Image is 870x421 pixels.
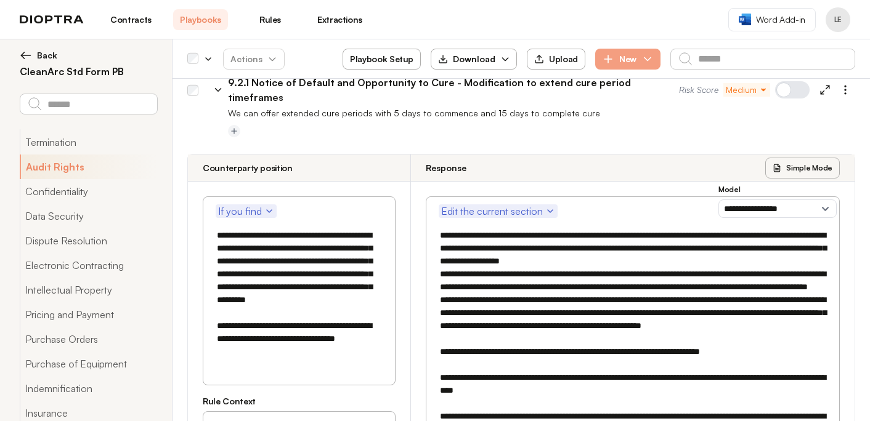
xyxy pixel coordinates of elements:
a: Playbooks [173,9,228,30]
button: Back [20,49,157,62]
button: Electronic Contracting [20,253,157,278]
button: Profile menu [826,7,850,32]
button: Audit Rights [20,154,157,179]
div: Upload [534,54,578,65]
h3: Model [718,185,837,194]
button: Actions [223,49,285,70]
h3: Counterparty position [203,162,293,174]
span: Risk Score [679,84,718,96]
img: word [739,14,751,25]
button: Purchase of Equipment [20,351,157,376]
button: Download [431,49,517,70]
button: Dispute Resolution [20,228,157,253]
span: Edit the current section [441,204,555,219]
a: Extractions [312,9,367,30]
button: Add tag [228,125,240,137]
div: Select all [187,54,198,65]
p: 9.2.1 Notice of Default and Opportunity to Cure - Modification to extend cure period timeframes [228,75,679,105]
button: Intellectual Property [20,278,157,302]
div: Download [438,53,495,65]
a: Contracts [104,9,158,30]
button: New [595,49,661,70]
h3: Rule Context [203,395,396,407]
h2: CleanArc Std Form PB [20,64,157,79]
p: We can offer extended cure periods with 5 days to commence and 15 days to complete cure [228,107,855,119]
img: logo [20,15,84,24]
span: If you find [218,204,274,219]
span: Back [37,49,57,62]
button: Confidentiality [20,179,157,204]
img: left arrow [20,49,32,62]
span: Medium [726,84,768,96]
button: Playbook Setup [343,49,421,70]
button: Purchase Orders [20,327,157,351]
span: Word Add-in [756,14,805,26]
button: Edit the current section [439,204,558,218]
button: Simple Mode [765,158,840,178]
button: If you find [216,204,277,218]
a: Rules [243,9,298,30]
a: Word Add-in [728,8,816,31]
button: Data Security [20,204,157,228]
button: Upload [527,49,585,70]
span: Actions [221,48,287,70]
button: Indemnification [20,376,157,401]
button: Pricing and Payment [20,302,157,327]
h3: Response [426,162,466,174]
button: Medium [723,83,770,97]
button: Termination [20,130,157,154]
select: Model [718,199,837,218]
